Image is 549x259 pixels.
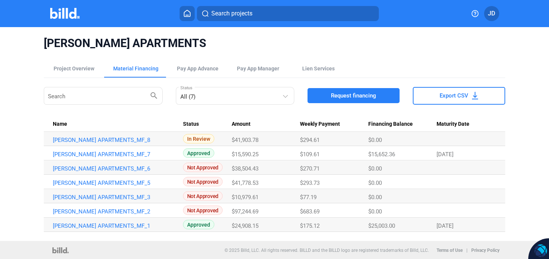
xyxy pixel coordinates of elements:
a: [PERSON_NAME] APARTMENTS_MF_1 [53,222,176,229]
span: Name [53,121,67,128]
button: Search projects [197,6,379,21]
span: $24,908.15 [232,222,258,229]
b: Terms of Use [437,248,463,253]
span: Request financing [331,92,376,99]
span: Approved [183,148,214,158]
span: $77.19 [300,194,317,201]
span: [DATE] [437,222,454,229]
span: JD [488,9,495,18]
mat-icon: search [149,91,158,100]
span: Not Approved [183,177,223,186]
p: © 2025 Billd, LLC. All rights reserved. BILLD and the BILLD logo are registered trademarks of Bil... [225,248,429,253]
button: JD [484,6,499,21]
div: Weekly Payment [300,121,368,128]
span: $270.71 [300,165,320,172]
a: [PERSON_NAME] APARTMENTS_MF_7 [53,151,176,158]
span: [DATE] [437,151,454,158]
span: Search projects [211,9,252,18]
span: [PERSON_NAME] APARTMENTS [44,36,505,50]
span: $15,590.25 [232,151,258,158]
span: $38,504.43 [232,165,258,172]
span: $41,778.53 [232,180,258,186]
span: $0.00 [368,137,382,143]
span: $0.00 [368,194,382,201]
span: $15,652.36 [368,151,395,158]
span: $294.61 [300,137,320,143]
button: Request financing [308,88,400,103]
span: $175.12 [300,222,320,229]
a: [PERSON_NAME] APARTMENTS_MF_3 [53,194,176,201]
a: [PERSON_NAME] APARTMENTS_MF_6 [53,165,176,172]
mat-select-trigger: All (7) [180,93,195,100]
b: Privacy Policy [471,248,500,253]
span: $109.61 [300,151,320,158]
a: [PERSON_NAME] APARTMENTS_MF_5 [53,180,176,186]
span: Not Approved [183,206,223,215]
div: Amount [232,121,300,128]
a: [PERSON_NAME] APARTMENTS_MF_8 [53,137,176,143]
span: Weekly Payment [300,121,340,128]
div: Status [183,121,232,128]
span: Maturity Date [437,121,469,128]
span: Pay App Manager [237,65,279,72]
span: In Review [183,134,214,143]
span: $10,979.61 [232,194,258,201]
span: $0.00 [368,165,382,172]
span: $0.00 [368,208,382,215]
span: $97,244.69 [232,208,258,215]
div: Financing Balance [368,121,437,128]
img: Billd Company Logo [50,8,80,19]
span: Not Approved [183,191,223,201]
span: Not Approved [183,163,223,172]
span: $25,003.00 [368,222,395,229]
div: Pay App Advance [177,65,218,72]
p: | [466,248,467,253]
a: [PERSON_NAME] APARTMENTS_MF_2 [53,208,176,215]
span: Financing Balance [368,121,413,128]
div: Lien Services [302,65,335,72]
div: Name [53,121,183,128]
span: Status [183,121,199,128]
span: $41,903.78 [232,137,258,143]
span: $683.69 [300,208,320,215]
div: Project Overview [54,65,94,72]
div: Maturity Date [437,121,496,128]
img: logo [52,247,69,253]
span: Export CSV [440,92,468,99]
span: $0.00 [368,180,382,186]
span: Amount [232,121,251,128]
span: $293.73 [300,180,320,186]
div: Material Financing [113,65,158,72]
span: Approved [183,220,214,229]
button: Export CSV [413,87,505,105]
